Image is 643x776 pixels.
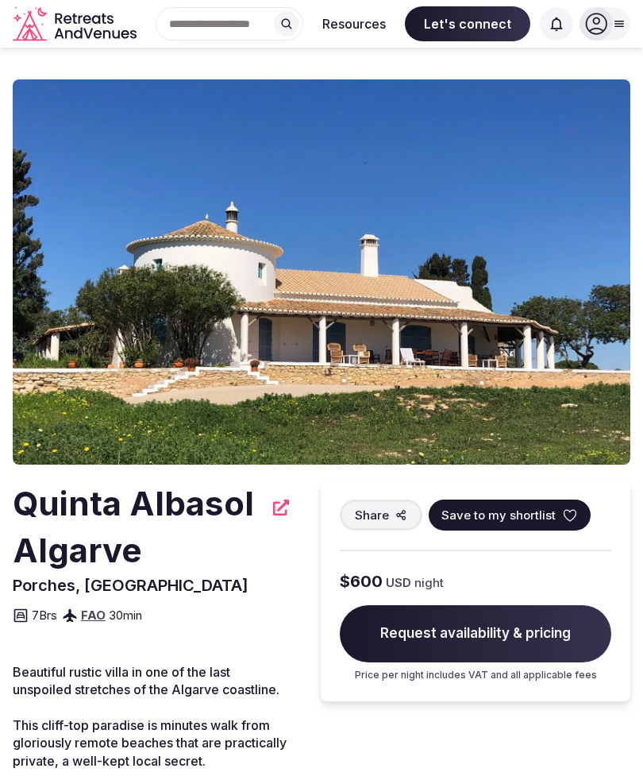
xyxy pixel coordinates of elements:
span: Save to my shortlist [441,507,556,523]
span: Beautiful rustic villa in one of the last unspoiled stretches of the Algarve coastline. [13,664,279,697]
span: Request availability & pricing [340,605,611,662]
a: FAO [81,608,106,623]
svg: Retreats and Venues company logo [13,6,140,42]
a: Visit the homepage [13,6,140,42]
span: 30 min [109,607,142,624]
span: Let's connect [405,6,530,41]
button: Save to my shortlist [429,500,591,531]
button: Resources [310,6,399,41]
span: night [414,574,444,591]
img: Venue cover photo [13,79,630,465]
span: This cliff-top paradise is minutes walk from gloriously remote beaches that are practically priva... [13,717,287,769]
span: Share [355,507,389,523]
span: USD [386,574,411,591]
span: 7 Brs [32,607,57,624]
span: Porches, [GEOGRAPHIC_DATA] [13,576,248,595]
button: Share [340,500,422,531]
p: Price per night includes VAT and all applicable fees [340,669,611,682]
h2: Quinta Albasol Algarve [13,481,264,574]
span: $600 [340,570,383,593]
